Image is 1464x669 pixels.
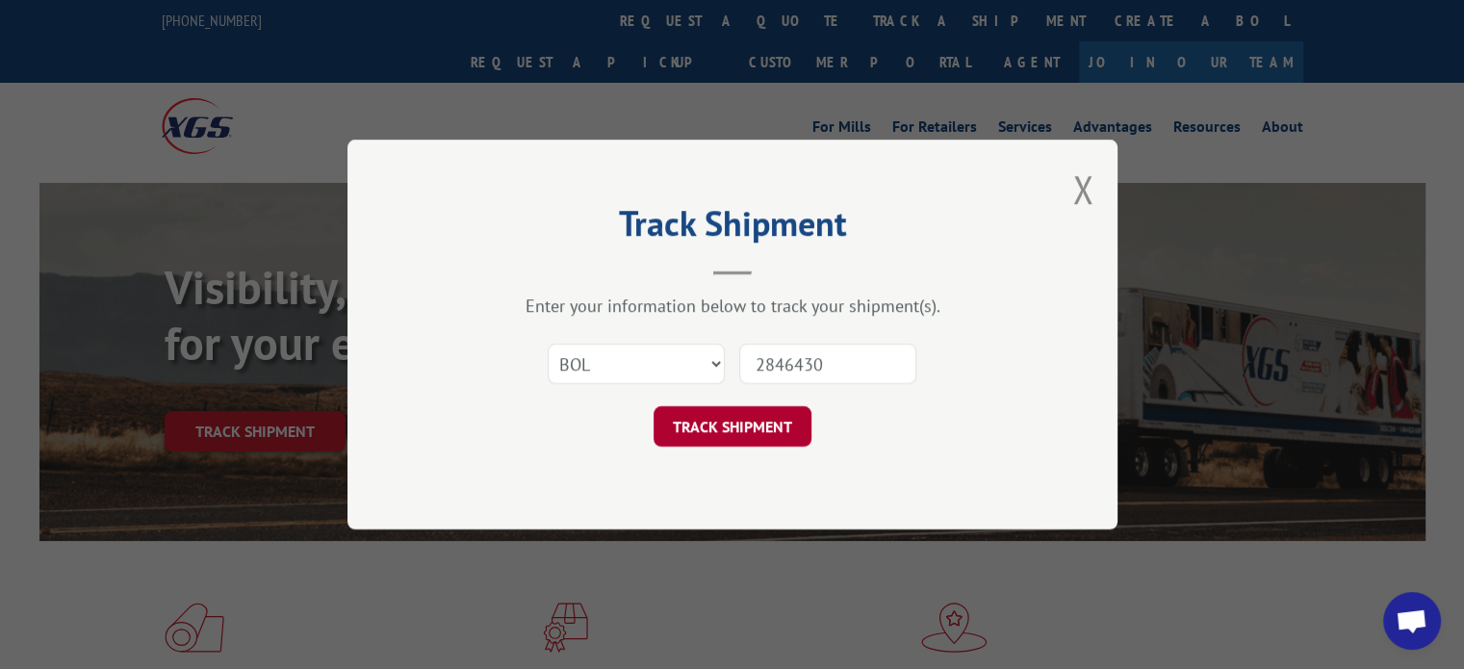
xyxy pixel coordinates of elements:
[444,210,1021,246] h2: Track Shipment
[654,406,811,447] button: TRACK SHIPMENT
[444,295,1021,317] div: Enter your information below to track your shipment(s).
[1383,592,1441,650] div: Open chat
[1072,164,1093,215] button: Close modal
[739,344,916,384] input: Number(s)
